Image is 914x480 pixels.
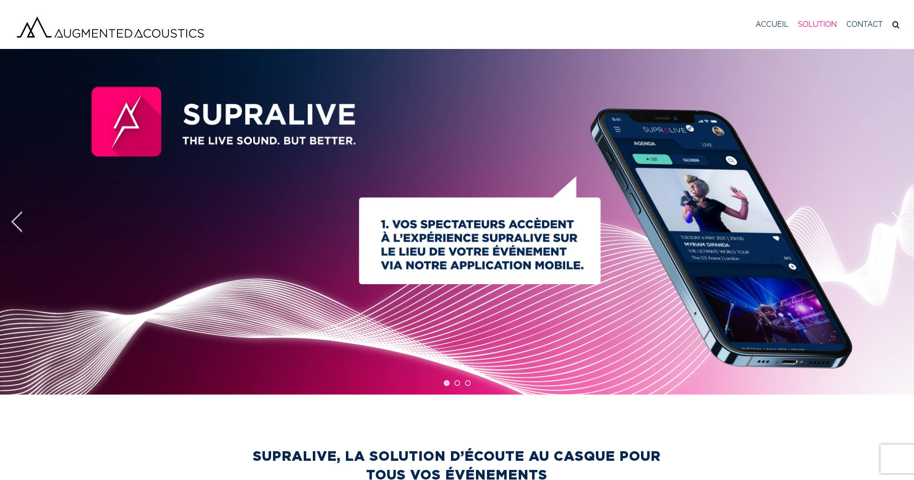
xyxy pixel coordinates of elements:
[892,7,900,42] a: Recherche
[465,380,471,386] a: jump to slide 3
[444,380,450,386] a: jump to slide 1
[5,210,29,234] a: jump to the previous slide
[846,21,883,28] span: CONTACT
[14,14,206,40] img: Augmented Acoustics Logo
[756,21,788,28] span: ACCUEIL
[756,7,788,42] a: ACCUEIL
[454,380,460,386] a: jump to slide 2
[798,21,837,28] span: SOLUTION
[798,7,837,42] a: SOLUTION
[846,7,883,42] a: CONTACT
[756,7,900,42] nav: Menu principal
[885,210,909,234] a: jump to the next slide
